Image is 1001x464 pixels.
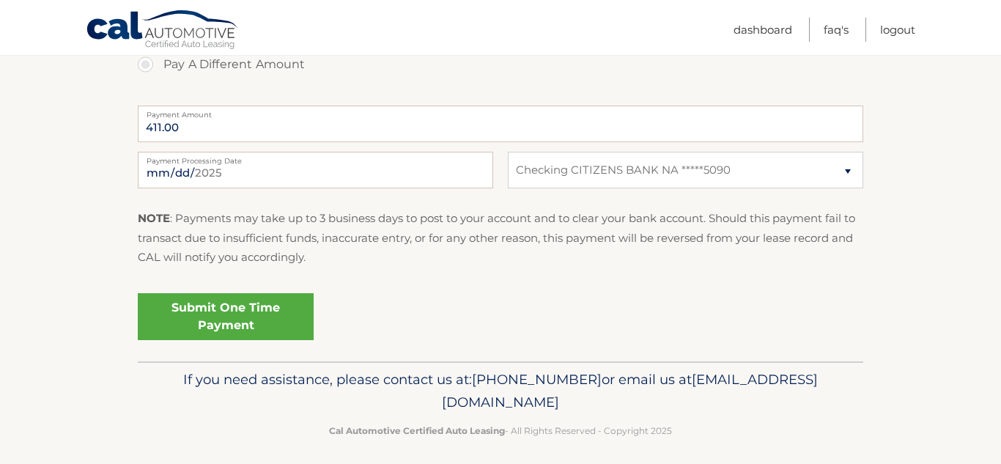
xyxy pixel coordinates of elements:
[138,152,493,163] label: Payment Processing Date
[138,152,493,188] input: Payment Date
[880,18,915,42] a: Logout
[138,211,170,225] strong: NOTE
[138,106,863,142] input: Payment Amount
[147,423,854,438] p: - All Rights Reserved - Copyright 2025
[86,10,240,52] a: Cal Automotive
[472,371,602,388] span: [PHONE_NUMBER]
[329,425,505,436] strong: Cal Automotive Certified Auto Leasing
[138,50,863,79] label: Pay A Different Amount
[734,18,792,42] a: Dashboard
[147,368,854,415] p: If you need assistance, please contact us at: or email us at
[824,18,849,42] a: FAQ's
[138,209,863,267] p: : Payments may take up to 3 business days to post to your account and to clear your bank account....
[138,106,863,117] label: Payment Amount
[138,293,314,340] a: Submit One Time Payment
